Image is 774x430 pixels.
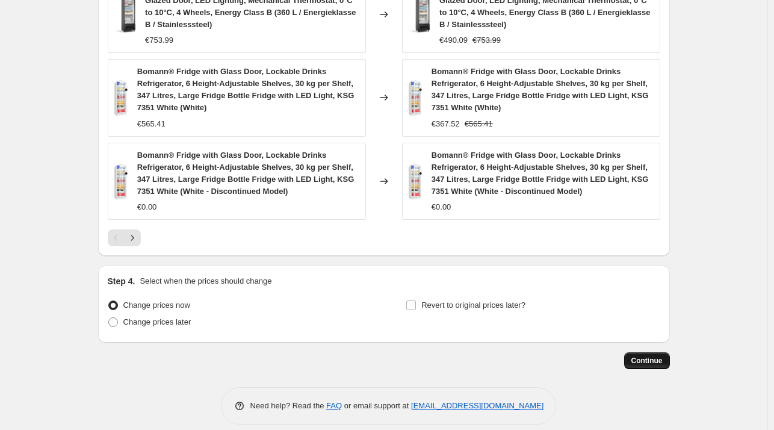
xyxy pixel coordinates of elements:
[326,401,342,410] a: FAQ
[409,79,422,116] img: 71E5fkNmBAL._AC_SL1500_80x.jpg
[409,163,422,199] img: 71E5fkNmBAL._AC_SL1500_80x.jpg
[124,229,141,246] button: Next
[140,275,271,287] p: Select when the prices should change
[145,34,173,46] div: €753.99
[472,34,501,46] strike: €753.99
[123,317,191,326] span: Change prices later
[631,356,663,366] span: Continue
[114,163,128,199] img: 71E5fkNmBAL._AC_SL1500_80x.jpg
[432,201,451,213] div: €0.00
[108,229,141,246] nav: Pagination
[114,79,128,116] img: 71E5fkNmBAL._AC_SL1500_80x.jpg
[250,401,327,410] span: Need help? Read the
[137,67,354,112] span: Bomann® Fridge with Glass Door, Lockable Drinks Refrigerator, 6 Height-Adjustable Shelves, 30 kg ...
[439,34,468,46] div: €490.09
[123,301,190,310] span: Change prices now
[432,151,648,196] span: Bomann® Fridge with Glass Door, Lockable Drinks Refrigerator, 6 Height-Adjustable Shelves, 30 kg ...
[137,201,157,213] div: €0.00
[342,401,411,410] span: or email support at
[421,301,525,310] span: Revert to original prices later?
[432,118,460,130] div: €367.52
[432,67,648,112] span: Bomann® Fridge with Glass Door, Lockable Drinks Refrigerator, 6 Height-Adjustable Shelves, 30 kg ...
[108,275,135,287] h2: Step 4.
[137,118,166,130] div: €565.41
[411,401,543,410] a: [EMAIL_ADDRESS][DOMAIN_NAME]
[624,352,670,369] button: Continue
[137,151,354,196] span: Bomann® Fridge with Glass Door, Lockable Drinks Refrigerator, 6 Height-Adjustable Shelves, 30 kg ...
[465,118,493,130] strike: €565.41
